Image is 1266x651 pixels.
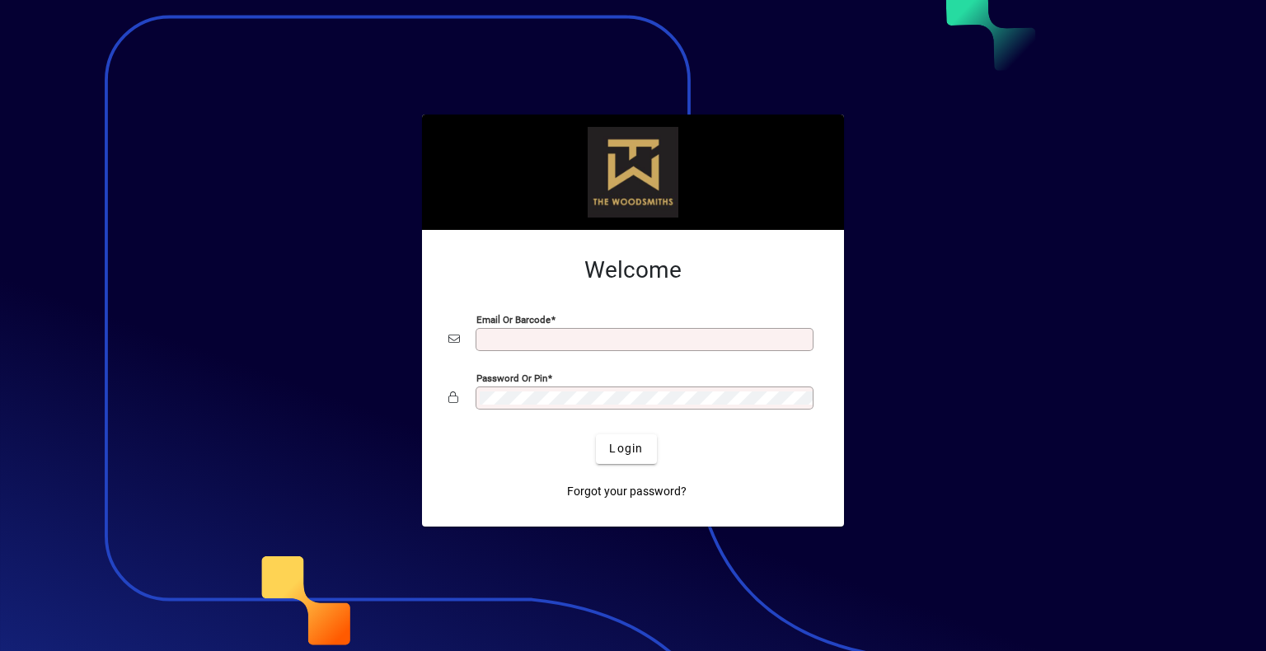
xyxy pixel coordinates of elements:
h2: Welcome [448,256,818,284]
mat-label: Password or Pin [476,372,547,383]
span: Login [609,440,643,457]
mat-label: Email or Barcode [476,313,551,325]
span: Forgot your password? [567,483,687,500]
button: Login [596,434,656,464]
a: Forgot your password? [560,477,693,507]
